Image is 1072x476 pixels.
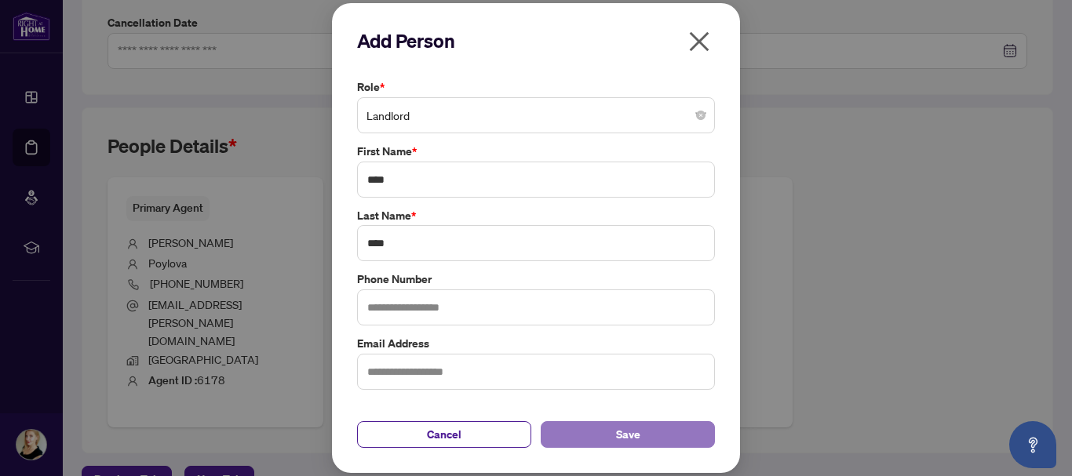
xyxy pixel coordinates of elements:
[366,100,706,130] span: Landlord
[357,28,715,53] h2: Add Person
[357,421,531,448] button: Cancel
[357,78,715,96] label: Role
[427,422,461,447] span: Cancel
[1009,421,1056,468] button: Open asap
[696,111,706,120] span: close-circle
[357,207,715,224] label: Last Name
[357,271,715,288] label: Phone Number
[357,335,715,352] label: Email Address
[687,29,712,54] span: close
[357,143,715,160] label: First Name
[541,421,715,448] button: Save
[616,422,640,447] span: Save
